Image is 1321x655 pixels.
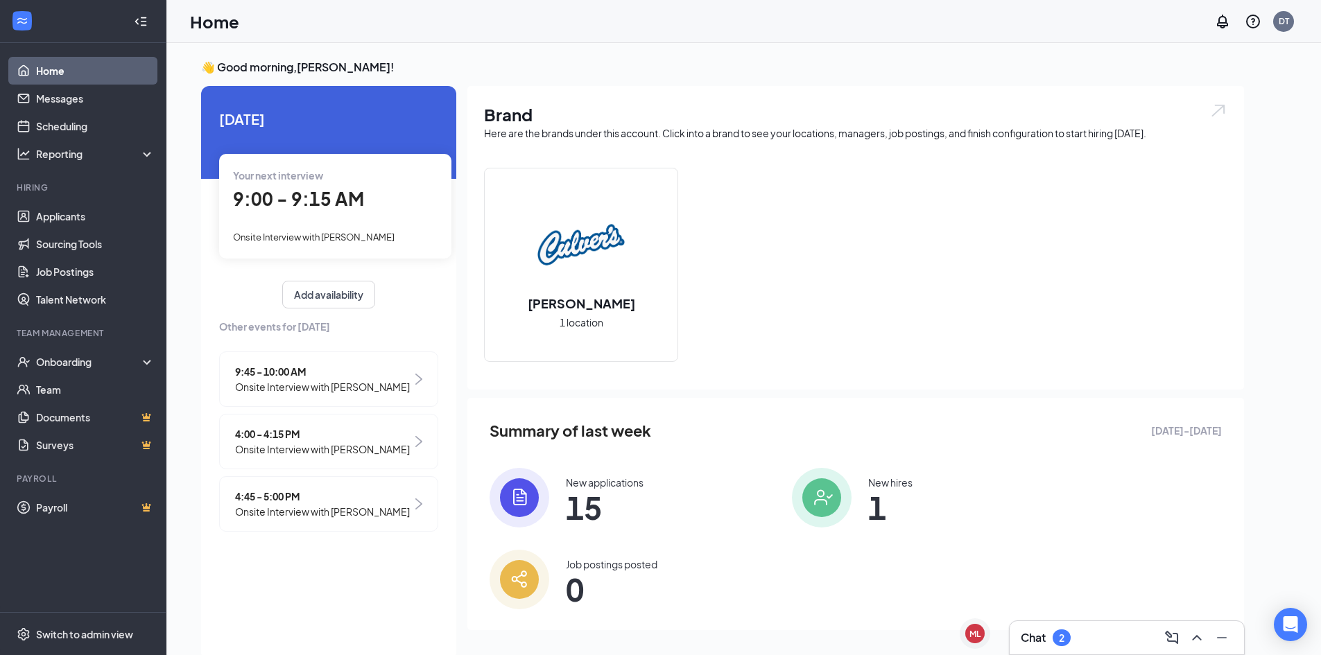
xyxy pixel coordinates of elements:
button: Minimize [1211,627,1233,649]
a: Team [36,376,155,403]
h3: Chat [1021,630,1046,645]
a: PayrollCrown [36,494,155,521]
button: ComposeMessage [1161,627,1183,649]
svg: Minimize [1214,629,1230,646]
svg: UserCheck [17,355,31,369]
span: 4:45 - 5:00 PM [235,489,410,504]
svg: Notifications [1214,13,1231,30]
span: Other events for [DATE] [219,319,438,334]
svg: WorkstreamLogo [15,14,29,28]
span: Summary of last week [490,419,651,443]
h1: Brand [484,103,1227,126]
svg: Settings [17,627,31,641]
h3: 👋 Good morning, [PERSON_NAME] ! [201,60,1244,75]
div: Onboarding [36,355,143,369]
a: Messages [36,85,155,112]
a: DocumentsCrown [36,403,155,431]
span: [DATE] [219,108,438,130]
div: Job postings posted [566,557,657,571]
svg: Analysis [17,147,31,161]
img: icon [792,468,852,527]
svg: Collapse [134,15,148,28]
span: Your next interview [233,169,323,182]
span: 1 [868,495,913,520]
div: Team Management [17,327,152,339]
img: icon [490,468,549,527]
div: New applications [566,475,644,489]
div: Switch to admin view [36,627,133,641]
a: Sourcing Tools [36,230,155,258]
a: Applicants [36,202,155,230]
span: 1 location [560,315,603,330]
svg: QuestionInfo [1245,13,1261,30]
a: Scheduling [36,112,155,140]
span: 15 [566,495,644,520]
span: 0 [566,577,657,602]
svg: ChevronUp [1189,629,1205,646]
div: New hires [868,475,913,489]
div: 2 [1059,632,1064,644]
a: Home [36,57,155,85]
button: Add availability [282,281,375,308]
span: Onsite Interview with [PERSON_NAME] [235,379,410,394]
div: DT [1279,15,1289,27]
a: Job Postings [36,258,155,286]
div: Reporting [36,147,155,161]
div: Open Intercom Messenger [1274,608,1307,641]
img: icon [490,550,549,609]
span: Onsite Interview with [PERSON_NAME] [235,442,410,457]
a: SurveysCrown [36,431,155,459]
svg: ComposeMessage [1164,629,1180,646]
span: 4:00 - 4:15 PM [235,426,410,442]
span: [DATE] - [DATE] [1151,423,1222,438]
div: ML [969,628,981,640]
span: 9:00 - 9:15 AM [233,187,364,210]
span: Onsite Interview with [PERSON_NAME] [233,232,395,243]
h2: [PERSON_NAME] [514,295,649,312]
div: Payroll [17,473,152,484]
button: ChevronUp [1186,627,1208,649]
a: Talent Network [36,286,155,313]
h1: Home [190,10,239,33]
span: 9:45 - 10:00 AM [235,364,410,379]
span: Onsite Interview with [PERSON_NAME] [235,504,410,519]
div: Hiring [17,182,152,193]
img: open.6027fd2a22e1237b5b06.svg [1209,103,1227,119]
div: Here are the brands under this account. Click into a brand to see your locations, managers, job p... [484,126,1227,140]
img: Culver's [537,200,625,289]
